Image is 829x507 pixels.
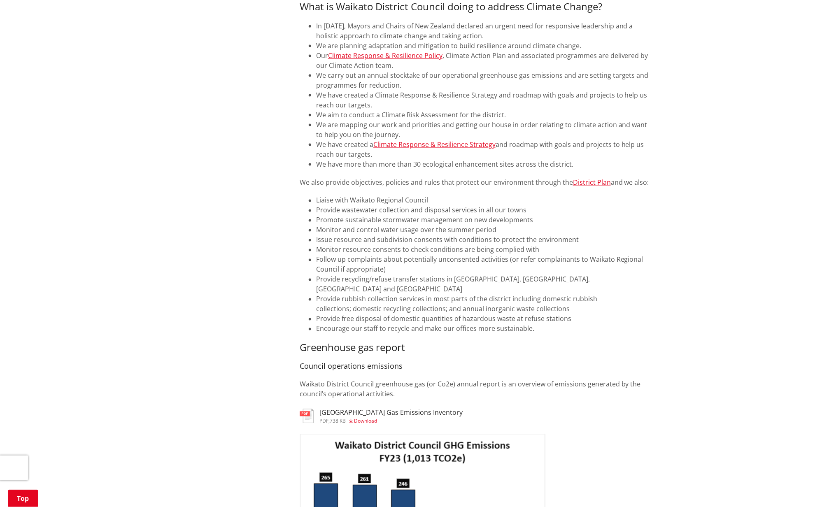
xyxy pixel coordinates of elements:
[316,245,650,255] li: Monitor resource consents to check conditions are being complied with
[300,362,650,371] h4: Council operations emissions
[319,409,463,417] h3: [GEOGRAPHIC_DATA] Gas Emissions Inventory
[316,140,650,159] li: We have created a and roadmap with goals and projects to help us reach our targets.
[8,490,38,507] a: Top
[300,1,650,13] h3: What is Waikato District Council doing to address Climate Change?
[300,409,463,424] a: [GEOGRAPHIC_DATA] Gas Emissions Inventory pdf,738 KB Download
[300,342,650,354] h3: Greenhouse gas report
[791,472,821,502] iframe: Messenger Launcher
[316,159,650,169] li: We have more than more than 30 ecological enhancement sites across the district.
[316,205,650,215] li: Provide wastewater collection and disposal services in all our towns
[316,21,650,41] li: In [DATE], Mayors and Chairs of New Zealand declared an urgent need for responsive leadership and...
[316,294,650,314] li: Provide rubbish collection services in most parts of the district including domestic rubbish coll...
[316,70,650,90] li: We carry out an annual stocktake of our operational greenhouse gas emissions and are setting targ...
[316,120,650,140] li: We are mapping our work and priorities and getting our house in order relating to climate action ...
[316,215,650,225] li: Promote sustainable stormwater management on new developments
[319,418,328,425] span: pdf
[316,274,650,294] li: Provide recycling/refuse transfer stations in [GEOGRAPHIC_DATA], [GEOGRAPHIC_DATA], [GEOGRAPHIC_D...
[316,255,650,274] li: Follow up complaints about potentially unconsented activities (or refer complainants to Waikato R...
[300,177,650,187] p: We also provide objectives, policies and rules that protect our environment through the and we also:
[316,110,650,120] li: We aim to conduct a Climate Risk Assessment for the district.
[316,225,650,235] li: Monitor and control water usage over the summer period
[573,178,611,187] a: District Plan
[300,409,314,423] img: document-pdf.svg
[330,418,346,425] span: 738 KB
[316,41,650,51] li: We are planning adaptation and mitigation to build resilience around climate change.
[319,419,463,424] div: ,
[316,314,650,324] li: Provide free disposal of domestic quantities of hazardous waste at refuse stations
[316,195,650,205] li: Liaise with Waikato Regional Council
[373,140,496,149] a: Climate Response & Resilience Strategy
[328,51,442,60] a: Climate Response & Resilience Policy
[316,235,650,245] li: Issue resource and subdivision consents with conditions to protect the environment
[316,90,650,110] li: We have created a Climate Response & Resilience Strategy and roadmap with goals and projects to h...
[316,51,650,70] li: Our , Climate Action Plan and associated programmes are delivered by our Climate Action team.
[354,418,377,425] span: Download
[316,324,650,334] li: Encourage our staff to recycle and make our offices more sustainable.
